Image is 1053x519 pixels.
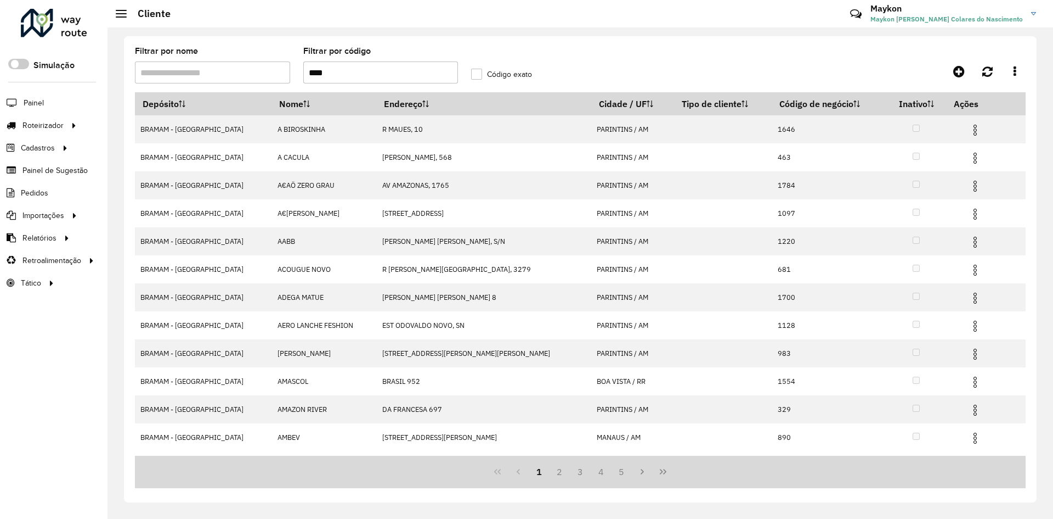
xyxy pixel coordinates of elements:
[844,2,868,26] a: Contato Rápido
[549,461,570,482] button: 2
[376,115,591,143] td: R MAUES, 10
[772,143,886,171] td: 463
[772,255,886,283] td: 681
[272,367,376,395] td: AMASCOL
[272,92,376,115] th: Nome
[591,255,674,283] td: PARINTINS / AM
[135,339,272,367] td: BRAMAM - [GEOGRAPHIC_DATA]
[591,115,674,143] td: PARINTINS / AM
[135,92,272,115] th: Depósito
[21,277,41,289] span: Tático
[772,395,886,423] td: 329
[22,232,56,244] span: Relatórios
[272,255,376,283] td: ACOUGUE NOVO
[772,367,886,395] td: 1554
[591,92,674,115] th: Cidade / UF
[772,115,886,143] td: 1646
[591,143,674,171] td: PARINTINS / AM
[591,339,674,367] td: PARINTINS / AM
[272,115,376,143] td: A BIROSKINHA
[135,143,272,171] td: BRAMAM - [GEOGRAPHIC_DATA]
[591,395,674,423] td: PARINTINS / AM
[612,461,632,482] button: 5
[674,92,772,115] th: Tipo de cliente
[772,227,886,255] td: 1220
[376,199,591,227] td: [STREET_ADDRESS]
[272,395,376,423] td: AMAZON RIVER
[135,311,272,339] td: BRAMAM - [GEOGRAPHIC_DATA]
[22,255,81,266] span: Retroalimentação
[591,283,674,311] td: PARINTINS / AM
[632,461,653,482] button: Next Page
[272,423,376,451] td: AMBEV
[772,283,886,311] td: 1700
[376,143,591,171] td: [PERSON_NAME], 568
[529,461,550,482] button: 1
[591,423,674,451] td: MANAUS / AM
[376,367,591,395] td: BRASIL 952
[272,199,376,227] td: A€[PERSON_NAME]
[772,171,886,199] td: 1784
[135,199,272,227] td: BRAMAM - [GEOGRAPHIC_DATA]
[591,227,674,255] td: PARINTINS / AM
[135,255,272,283] td: BRAMAM - [GEOGRAPHIC_DATA]
[772,92,886,115] th: Código de negócio
[21,187,48,199] span: Pedidos
[471,69,532,80] label: Código exato
[24,97,44,109] span: Painel
[22,120,64,131] span: Roteirizador
[772,339,886,367] td: 983
[135,367,272,395] td: BRAMAM - [GEOGRAPHIC_DATA]
[376,227,591,255] td: [PERSON_NAME] [PERSON_NAME], S/N
[886,92,947,115] th: Inativo
[272,339,376,367] td: [PERSON_NAME]
[22,165,88,176] span: Painel de Sugestão
[772,311,886,339] td: 1128
[272,311,376,339] td: AERO LANCHE FESHION
[272,171,376,199] td: A€AÖ ZERO GRAU
[135,227,272,255] td: BRAMAM - [GEOGRAPHIC_DATA]
[22,210,64,221] span: Importações
[591,311,674,339] td: PARINTINS / AM
[33,59,75,72] label: Simulação
[272,227,376,255] td: AABB
[570,461,591,482] button: 3
[376,171,591,199] td: AV AMAZONAS, 1765
[653,461,673,482] button: Last Page
[591,171,674,199] td: PARINTINS / AM
[303,44,371,58] label: Filtrar por código
[772,199,886,227] td: 1097
[591,199,674,227] td: PARINTINS / AM
[376,423,591,451] td: [STREET_ADDRESS][PERSON_NAME]
[127,8,171,20] h2: Cliente
[376,311,591,339] td: EST ODOVALDO NOVO, SN
[591,461,612,482] button: 4
[135,423,272,451] td: BRAMAM - [GEOGRAPHIC_DATA]
[870,3,1023,14] h3: Maykon
[591,367,674,395] td: BOA VISTA / RR
[135,395,272,423] td: BRAMAM - [GEOGRAPHIC_DATA]
[376,92,591,115] th: Endereço
[272,283,376,311] td: ADEGA MATUE
[376,255,591,283] td: R [PERSON_NAME][GEOGRAPHIC_DATA], 3279
[376,283,591,311] td: [PERSON_NAME] [PERSON_NAME] 8
[272,143,376,171] td: A CACULA
[947,92,1012,115] th: Ações
[376,339,591,367] td: [STREET_ADDRESS][PERSON_NAME][PERSON_NAME]
[135,171,272,199] td: BRAMAM - [GEOGRAPHIC_DATA]
[135,283,272,311] td: BRAMAM - [GEOGRAPHIC_DATA]
[135,115,272,143] td: BRAMAM - [GEOGRAPHIC_DATA]
[21,142,55,154] span: Cadastros
[135,44,198,58] label: Filtrar por nome
[376,395,591,423] td: DA FRANCESA 697
[870,14,1023,24] span: Maykon [PERSON_NAME] Colares do Nascimento
[772,423,886,451] td: 890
